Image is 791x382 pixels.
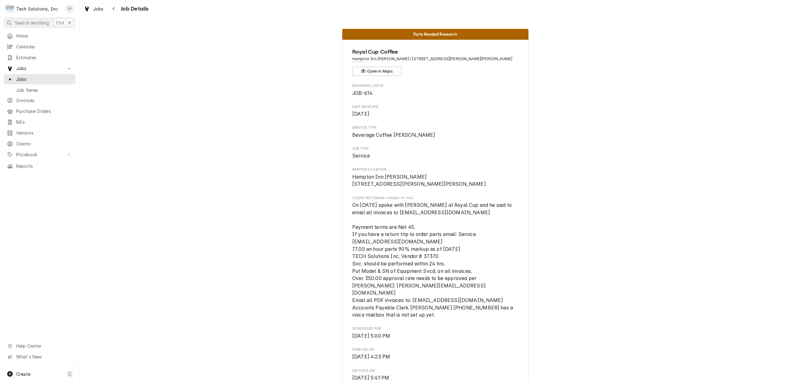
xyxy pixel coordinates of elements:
[352,90,518,97] span: Roopairs Job ID
[4,74,75,84] a: Jobs
[16,140,72,147] span: Clients
[352,374,518,382] span: On Hold On
[352,174,486,187] span: Hampton Inn [PERSON_NAME] [STREET_ADDRESS][PERSON_NAME][PERSON_NAME]
[352,104,518,109] span: Date Received
[6,4,14,13] div: Tech Solutions, Inc.'s Avatar
[16,76,72,82] span: Jobs
[352,131,518,139] span: Service Type
[352,368,518,373] span: On Hold On
[352,354,390,360] span: [DATE] 4:23 PM
[352,375,389,381] span: [DATE] 5:41 PM
[352,353,518,361] span: Started On
[352,173,518,188] span: Service Location
[4,95,75,105] a: Invoices
[352,153,370,159] span: Service
[352,333,390,339] span: [DATE] 5:00 PM
[65,4,74,13] div: LP
[352,196,518,201] span: Client Notes
[16,343,72,349] span: Help Center
[352,347,518,361] div: Started On
[16,130,72,136] span: Vendors
[352,111,369,117] span: [DATE]
[352,132,435,138] span: Beverage Coffee [PERSON_NAME]
[16,108,72,114] span: Purchase Orders
[352,332,518,340] span: Scheduled For
[352,202,518,319] span: [object Object]
[342,29,528,40] div: Status
[4,139,75,149] a: Clients
[4,341,75,351] a: Go to Help Center
[352,368,518,382] div: On Hold On
[352,56,518,62] span: Address
[4,352,75,362] a: Go to What's New
[352,152,518,160] span: Job Type
[352,48,518,56] span: Name
[4,161,75,171] a: Reports
[81,4,106,14] a: Jobs
[16,33,72,39] span: Home
[352,146,518,160] div: Job Type
[352,48,518,76] div: Client Information
[4,85,75,95] a: Job Series
[16,371,30,377] span: Create
[352,196,518,319] div: [object Object]
[352,347,518,352] span: Started On
[352,167,518,188] div: Service Location
[4,17,75,28] button: Search anythingCtrlK
[4,106,75,116] a: Purchase Orders
[4,31,75,41] a: Home
[16,97,72,104] span: Invoices
[56,20,64,26] span: Ctrl
[352,83,518,88] span: Roopairs Job ID
[352,90,372,96] span: JOB-614
[352,104,518,118] div: Date Received
[69,20,71,26] span: K
[352,83,518,97] div: Roopairs Job ID
[16,151,63,158] span: Pricebook
[109,4,119,14] button: Navigate back
[65,4,74,13] div: Lisa Paschal's Avatar
[4,149,75,160] a: Go to Pricebook
[93,6,104,12] span: Jobs
[15,20,49,26] span: Search anything
[6,4,14,13] div: T
[4,52,75,63] a: Estimates
[352,326,518,340] div: Scheduled For
[352,110,518,118] span: Date Received
[4,128,75,138] a: Vendors
[352,67,402,76] button: Open in Maps
[4,117,75,127] a: Bills
[16,43,72,50] span: Calendar
[352,167,518,172] span: Service Location
[16,163,72,169] span: Reports
[352,125,518,130] span: Service Type
[16,87,72,93] span: Job Series
[352,202,514,318] span: On [DATE] spoke with [PERSON_NAME] at Royal Cup and he said to email all invoices to [EMAIL_ADDRE...
[352,125,518,139] div: Service Type
[16,353,72,360] span: What's New
[16,119,72,125] span: Bills
[378,196,413,200] span: (Only Visible to You)
[4,42,75,52] a: Calendar
[16,54,72,61] span: Estimates
[119,5,149,13] span: Job Details
[352,326,518,331] span: Scheduled For
[413,32,457,36] span: Parts Needed/Research
[352,146,518,151] span: Job Type
[4,63,75,73] a: Go to Jobs
[16,65,63,72] span: Jobs
[68,371,71,377] span: C
[16,6,59,12] div: Tech Solutions, Inc.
